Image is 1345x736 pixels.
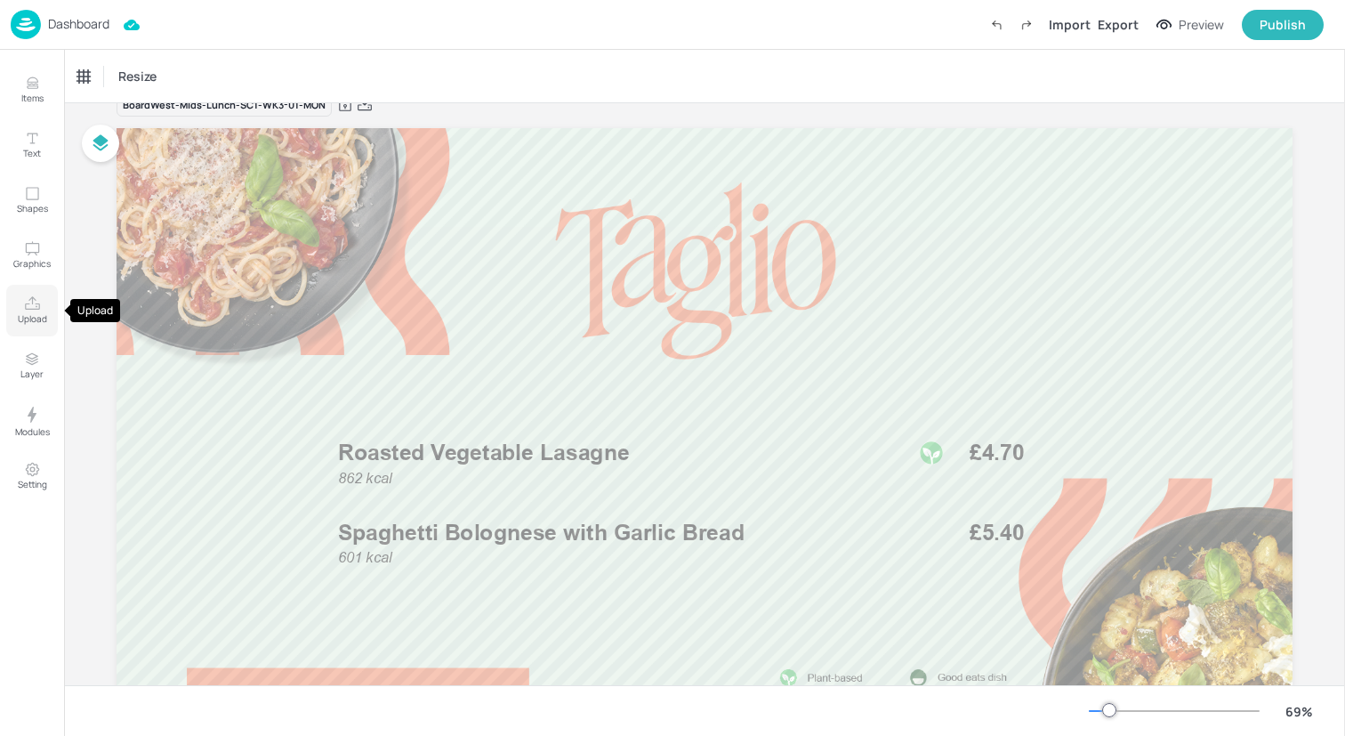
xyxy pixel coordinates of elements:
[1179,15,1224,35] div: Preview
[48,18,109,30] p: Dashboard
[970,438,1025,469] span: £4.70
[338,519,745,546] span: Spaghetti Bolognese with Garlic Bread
[338,549,392,566] span: 601 kcal
[1277,702,1320,721] div: 69 %
[11,10,41,39] img: logo-86c26b7e.jpg
[1011,10,1042,40] label: Redo (Ctrl + Y)
[1049,15,1091,34] div: Import
[117,93,332,117] div: Board West-Mids-Lunch-SC1-WK3-01-MON
[338,440,630,466] span: Roasted Vegetable Lasagne
[1260,15,1306,35] div: Publish
[1242,10,1324,40] button: Publish
[70,299,120,322] div: Upload
[115,67,160,85] span: Resize
[970,517,1025,548] span: £5.40
[981,10,1011,40] label: Undo (Ctrl + Z)
[338,469,392,486] span: 862 kcal
[1146,12,1235,38] button: Preview
[1098,15,1139,34] div: Export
